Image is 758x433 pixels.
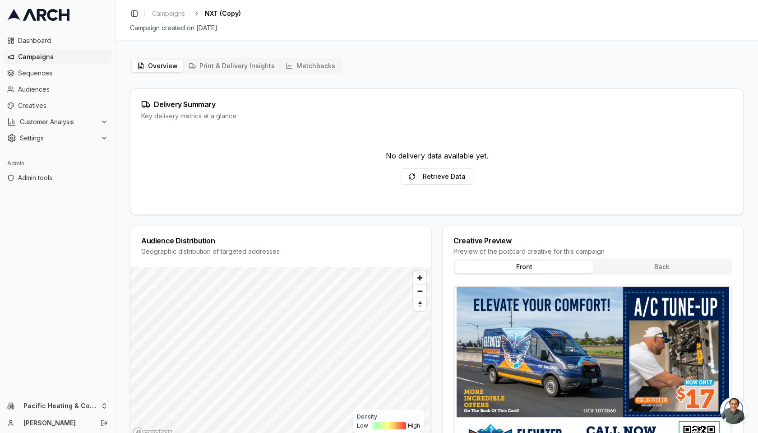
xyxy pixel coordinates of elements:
[18,69,108,78] span: Sequences
[141,112,732,121] div: Key delivery metrics at a glance
[413,298,426,311] button: Reset bearing to north
[23,419,91,428] a: [PERSON_NAME]
[408,422,420,429] span: High
[412,299,427,310] span: Reset bearing to north
[593,261,730,273] button: Back
[205,9,241,18] span: NXT (Copy)
[413,284,426,298] button: Zoom out
[4,115,111,129] button: Customer Analysis
[98,417,111,429] button: Log out
[18,85,108,94] span: Audiences
[20,117,97,126] span: Customer Analysis
[720,397,747,424] div: Open chat
[4,156,111,171] div: Admin
[4,131,111,145] button: Settings
[401,168,473,185] button: Retrieve Data
[357,422,368,429] span: Low
[148,7,189,20] a: Campaigns
[130,23,744,33] div: Campaign created on [DATE]
[280,60,341,72] button: Matchbacks
[20,134,97,143] span: Settings
[4,66,111,80] a: Sequences
[413,271,426,284] button: Zoom in
[413,285,426,298] span: Zoom out
[148,7,241,20] nav: breadcrumb
[141,100,732,109] div: Delivery Summary
[183,60,280,72] button: Print & Delivery Insights
[455,261,593,273] button: Front
[357,413,420,420] div: Density
[4,98,111,113] a: Creatives
[453,247,732,256] div: Preview of the postcard creative for this campaign
[18,52,108,61] span: Campaigns
[18,101,108,110] span: Creatives
[141,237,420,244] div: Audience Distribution
[4,399,111,413] button: Pacific Heating & Cooling
[4,171,111,185] a: Admin tools
[4,82,111,97] a: Audiences
[152,9,185,18] span: Campaigns
[18,36,108,45] span: Dashboard
[4,33,111,48] a: Dashboard
[18,173,108,182] span: Admin tools
[132,60,183,72] button: Overview
[386,150,488,161] div: No delivery data available yet.
[141,247,420,256] div: Geographic distribution of targeted addresses
[4,50,111,64] a: Campaigns
[23,402,97,410] span: Pacific Heating & Cooling
[453,237,732,244] div: Creative Preview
